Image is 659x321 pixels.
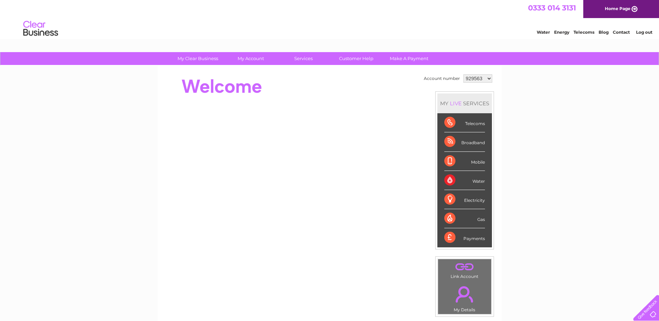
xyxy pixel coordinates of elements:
[444,113,485,132] div: Telecoms
[222,52,279,65] a: My Account
[166,4,494,34] div: Clear Business is a trading name of Verastar Limited (registered in [GEOGRAPHIC_DATA] No. 3667643...
[444,132,485,151] div: Broadband
[599,30,609,35] a: Blog
[440,282,489,306] a: .
[23,18,58,39] img: logo.png
[422,73,462,84] td: Account number
[528,3,576,12] a: 0333 014 3131
[444,209,485,228] div: Gas
[444,190,485,209] div: Electricity
[438,280,492,314] td: My Details
[613,30,630,35] a: Contact
[554,30,569,35] a: Energy
[440,261,489,273] a: .
[328,52,385,65] a: Customer Help
[275,52,332,65] a: Services
[438,259,492,281] td: Link Account
[444,171,485,190] div: Water
[448,100,463,107] div: LIVE
[169,52,226,65] a: My Clear Business
[537,30,550,35] a: Water
[636,30,652,35] a: Log out
[380,52,438,65] a: Make A Payment
[437,93,492,113] div: MY SERVICES
[574,30,594,35] a: Telecoms
[444,152,485,171] div: Mobile
[444,228,485,247] div: Payments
